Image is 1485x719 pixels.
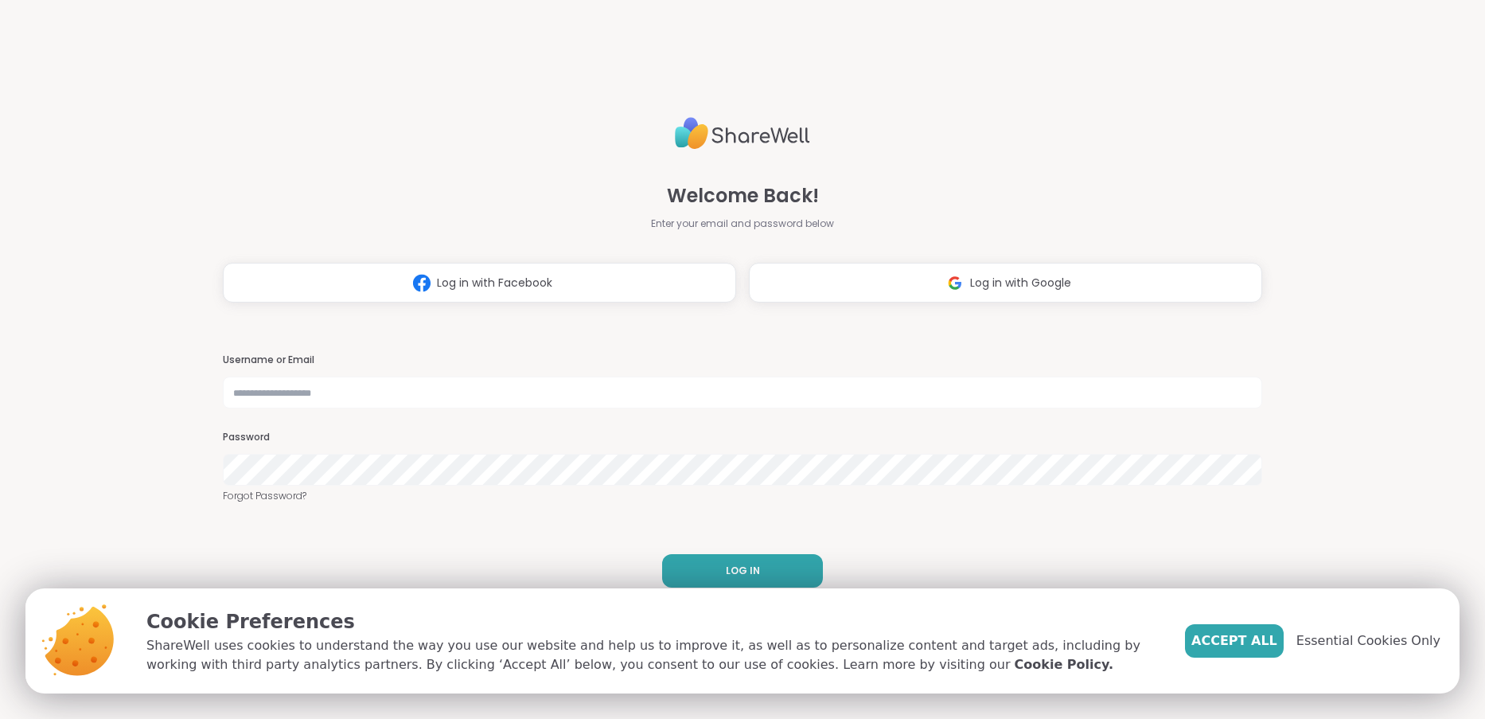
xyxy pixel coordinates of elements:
[146,636,1160,674] p: ShareWell uses cookies to understand the way you use our website and help us to improve it, as we...
[223,354,1262,367] h3: Username or Email
[223,263,736,303] button: Log in with Facebook
[662,554,823,588] button: LOG IN
[1015,655,1113,674] a: Cookie Policy.
[146,608,1160,636] p: Cookie Preferences
[223,489,1262,503] a: Forgot Password?
[437,275,552,291] span: Log in with Facebook
[940,268,970,298] img: ShareWell Logomark
[1185,624,1284,658] button: Accept All
[1296,631,1440,651] span: Essential Cookies Only
[749,263,1262,303] button: Log in with Google
[675,111,810,156] img: ShareWell Logo
[667,182,819,210] span: Welcome Back!
[726,564,760,578] span: LOG IN
[223,431,1262,444] h3: Password
[651,217,834,231] span: Enter your email and password below
[407,268,437,298] img: ShareWell Logomark
[1191,631,1277,651] span: Accept All
[970,275,1071,291] span: Log in with Google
